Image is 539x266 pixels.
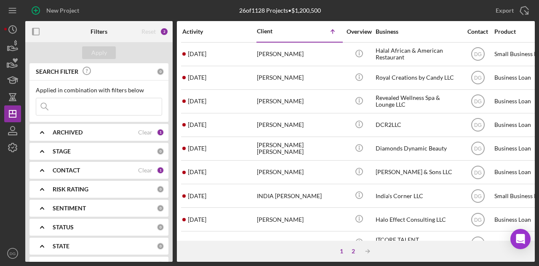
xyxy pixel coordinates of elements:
div: 1 [157,167,164,174]
div: 26 of 1128 Projects • $1,200,500 [239,7,321,14]
div: Business [376,28,460,35]
b: STAGE [53,148,71,155]
time: 2025-07-30 14:52 [188,51,206,57]
div: Halo Effect Consulting LLC [376,208,460,231]
div: 0 [157,148,164,155]
div: 0 [157,204,164,212]
div: [PERSON_NAME] [257,232,341,254]
div: Revealed Wellness Spa & Lounge LLC [376,90,460,113]
b: STATUS [53,224,74,231]
div: Client [257,28,299,35]
div: Open Intercom Messenger [510,229,531,249]
time: 2025-07-02 16:51 [188,216,206,223]
text: DG [474,169,482,175]
div: Contact [462,28,494,35]
button: Apply [82,46,116,59]
div: [PERSON_NAME] [257,114,341,136]
text: DG [474,193,482,199]
b: Filters [91,28,107,35]
div: [PERSON_NAME] [257,43,341,65]
div: 1 [157,129,164,136]
time: 2025-04-29 21:31 [188,240,206,247]
div: ITCORE TALENT DEVELOPMENT INITIATIVES [376,232,460,254]
div: India's Corner LLC [376,185,460,207]
text: DG [474,240,482,246]
div: 0 [157,223,164,231]
b: STATE [53,243,69,250]
time: 2025-05-07 17:38 [188,193,206,199]
time: 2024-10-15 17:45 [188,121,206,128]
text: DG [474,51,482,57]
div: Apply [91,46,107,59]
b: RISK RATING [53,186,88,193]
text: DG [474,122,482,128]
b: CONTACT [53,167,80,174]
b: SEARCH FILTER [36,68,78,75]
div: 0 [157,68,164,75]
div: Reset [141,28,156,35]
b: ARCHIVED [53,129,83,136]
b: SENTIMENT [53,205,86,212]
div: [PERSON_NAME] [257,90,341,113]
time: 2025-06-28 03:49 [188,98,206,105]
div: [PERSON_NAME] [257,67,341,89]
div: [PERSON_NAME] [257,161,341,183]
button: New Project [25,2,88,19]
div: DCR2LLC [376,114,460,136]
div: Applied in combination with filters below [36,87,162,94]
text: DG [10,251,16,256]
div: [PERSON_NAME] [257,208,341,231]
div: Overview [343,28,375,35]
text: DG [474,75,482,81]
div: [PERSON_NAME] & Sons LLC [376,161,460,183]
time: 2025-08-15 15:18 [188,74,206,81]
button: DG [4,245,21,262]
div: INDIA [PERSON_NAME] [257,185,341,207]
div: Royal Creations by Candy LLC [376,67,460,89]
div: Export [496,2,514,19]
text: DG [474,217,482,223]
div: 2 [160,27,168,36]
div: Activity [182,28,256,35]
div: 1 [336,248,347,255]
div: 2 [347,248,359,255]
button: Export [487,2,535,19]
div: Halal African & American Restaurant [376,43,460,65]
text: DG [474,99,482,105]
div: Clear [138,129,152,136]
text: DG [474,146,482,152]
time: 2025-07-16 18:15 [188,145,206,152]
div: New Project [46,2,79,19]
div: Clear [138,167,152,174]
div: Diamonds Dynamic Beauty [376,137,460,160]
div: 0 [157,185,164,193]
div: 0 [157,242,164,250]
time: 2025-07-06 23:57 [188,169,206,175]
div: [PERSON_NAME] [PERSON_NAME] [257,137,341,160]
